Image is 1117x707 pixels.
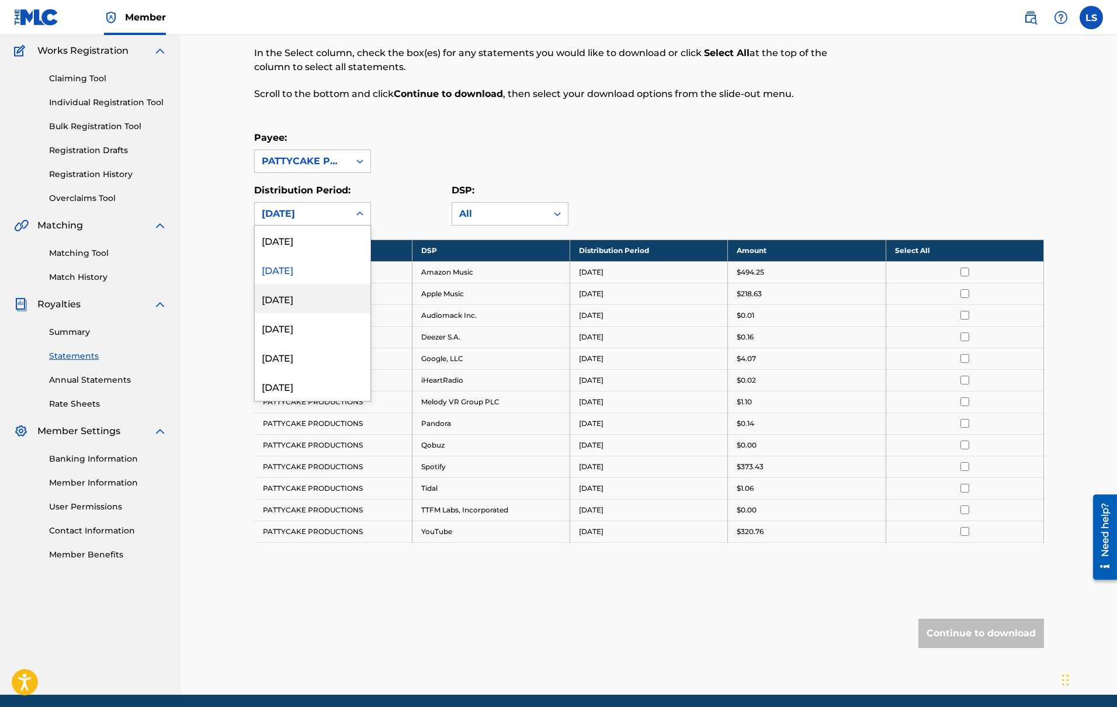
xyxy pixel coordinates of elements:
[704,47,750,58] strong: Select All
[49,525,167,537] a: Contact Information
[254,46,862,74] p: In the Select column, check the box(es) for any statements you would like to download or click at...
[737,375,756,386] p: $0.02
[570,348,728,369] td: [DATE]
[737,397,752,407] p: $1.10
[737,289,762,299] p: $218.63
[49,374,167,386] a: Annual Statements
[412,456,570,477] td: Spotify
[412,369,570,391] td: iHeartRadio
[570,434,728,456] td: [DATE]
[255,313,370,342] div: [DATE]
[255,372,370,401] div: [DATE]
[737,353,756,364] p: $4.07
[412,326,570,348] td: Deezer S.A.
[254,521,412,542] td: PATTYCAKE PRODUCTIONS
[255,226,370,255] div: [DATE]
[49,326,167,338] a: Summary
[728,240,886,261] th: Amount
[37,297,81,311] span: Royalties
[886,240,1043,261] th: Select All
[49,453,167,465] a: Banking Information
[570,391,728,413] td: [DATE]
[49,120,167,133] a: Bulk Registration Tool
[412,261,570,283] td: Amazon Music
[254,413,412,434] td: PATTYCAKE PRODUCTIONS
[49,192,167,205] a: Overclaims Tool
[49,72,167,85] a: Claiming Tool
[49,398,167,410] a: Rate Sheets
[412,477,570,499] td: Tidal
[254,499,412,521] td: PATTYCAKE PRODUCTIONS
[254,434,412,456] td: PATTYCAKE PRODUCTIONS
[49,549,167,561] a: Member Benefits
[412,348,570,369] td: Google, LLC
[37,44,129,58] span: Works Registration
[570,326,728,348] td: [DATE]
[412,391,570,413] td: Melody VR Group PLC
[737,526,764,537] p: $320.76
[412,283,570,304] td: Apple Music
[49,501,167,513] a: User Permissions
[737,267,764,278] p: $494.25
[49,350,167,362] a: Statements
[255,255,370,284] div: [DATE]
[254,456,412,477] td: PATTYCAKE PRODUCTIONS
[49,168,167,181] a: Registration History
[737,483,754,494] p: $1.06
[153,219,167,233] img: expand
[570,283,728,304] td: [DATE]
[49,96,167,109] a: Individual Registration Tool
[1054,11,1068,25] img: help
[737,310,754,321] p: $0.01
[254,132,287,143] label: Payee:
[1062,663,1069,698] div: Drag
[737,332,754,342] p: $0.16
[570,521,728,542] td: [DATE]
[412,240,570,261] th: DSP
[254,185,351,196] label: Distribution Period:
[737,418,754,429] p: $0.14
[570,240,728,261] th: Distribution Period
[737,462,764,472] p: $373.43
[14,424,28,438] img: Member Settings
[570,261,728,283] td: [DATE]
[49,271,167,283] a: Match History
[262,154,342,168] div: PATTYCAKE PRODUCTIONS
[14,219,29,233] img: Matching
[49,477,167,489] a: Member Information
[1049,6,1073,29] div: Help
[14,297,28,311] img: Royalties
[570,499,728,521] td: [DATE]
[153,297,167,311] img: expand
[14,9,59,26] img: MLC Logo
[262,207,342,221] div: [DATE]
[255,342,370,372] div: [DATE]
[1059,651,1117,707] div: Chat Widget
[412,499,570,521] td: TTFM Labs, Incorporated
[570,369,728,391] td: [DATE]
[412,413,570,434] td: Pandora
[153,44,167,58] img: expand
[394,88,503,99] strong: Continue to download
[254,391,412,413] td: PATTYCAKE PRODUCTIONS
[459,207,540,221] div: All
[49,144,167,157] a: Registration Drafts
[570,477,728,499] td: [DATE]
[412,304,570,326] td: Audiomack Inc.
[570,413,728,434] td: [DATE]
[37,424,120,438] span: Member Settings
[1084,490,1117,584] iframe: Resource Center
[570,456,728,477] td: [DATE]
[153,424,167,438] img: expand
[412,434,570,456] td: Qobuz
[14,44,29,58] img: Works Registration
[254,87,862,101] p: Scroll to the bottom and click , then select your download options from the slide-out menu.
[255,284,370,313] div: [DATE]
[37,219,83,233] span: Matching
[737,440,757,450] p: $0.00
[1024,11,1038,25] img: search
[49,247,167,259] a: Matching Tool
[452,185,474,196] label: DSP:
[737,505,757,515] p: $0.00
